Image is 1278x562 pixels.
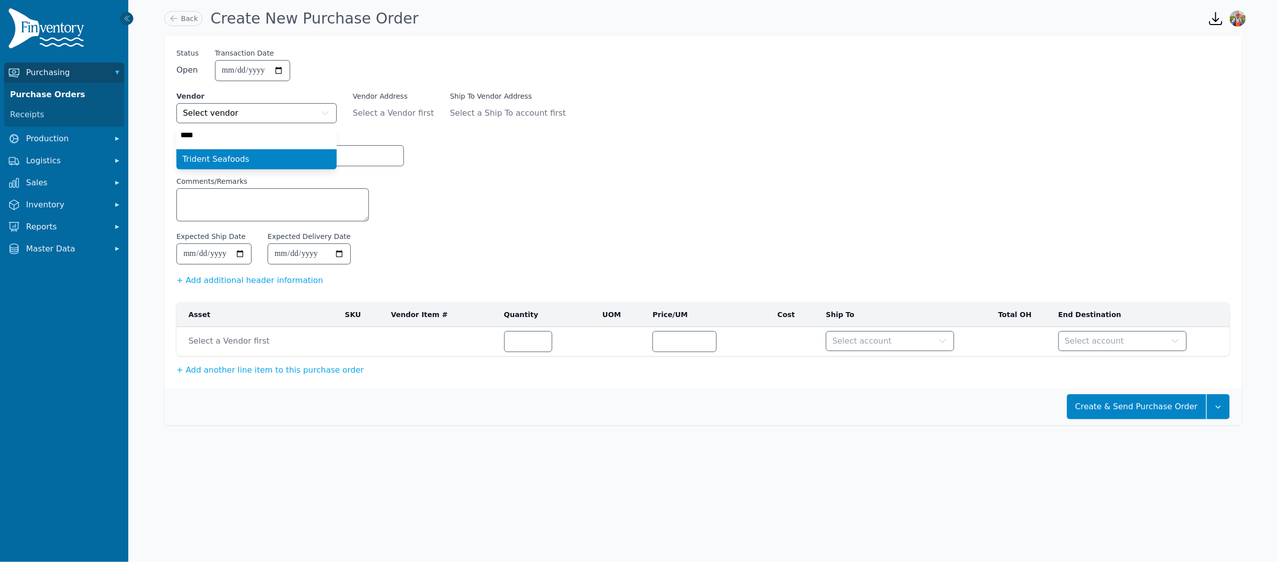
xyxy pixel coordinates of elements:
input: Select vendor [176,125,337,145]
th: Price/UM [647,303,771,327]
label: Transaction Date [215,48,274,58]
label: Ship To Vendor Address [450,91,578,101]
a: Receipts [6,105,122,125]
label: Vendor [176,91,337,101]
th: UOM [596,303,647,327]
button: Production [4,129,124,149]
th: Total OH [978,303,1052,327]
button: Reports [4,217,124,237]
span: Purchasing [26,67,106,79]
button: Inventory [4,195,124,215]
label: Expected Delivery Date [268,231,351,241]
span: Open [176,64,199,76]
label: Vendor Address [353,91,434,101]
ul: Select vendor [176,149,337,169]
span: Logistics [26,155,106,167]
a: Back [164,11,202,26]
span: Select account [832,335,892,347]
button: Create & Send Purchase Order [1067,394,1206,419]
h1: Create New Purchase Order [210,10,418,28]
button: Logistics [4,151,124,171]
span: Reports [26,221,106,233]
button: Purchasing [4,63,124,83]
span: Sales [26,177,106,189]
span: Trident Seafoods [182,153,249,165]
span: Inventory [26,199,106,211]
label: Comments/Remarks [176,176,369,186]
img: Finventory [8,8,88,53]
th: End Destination [1052,303,1210,327]
button: + Add additional header information [176,274,323,287]
button: Master Data [4,239,124,259]
label: Expected Ship Date [176,231,246,241]
button: Select account [826,331,954,351]
span: Master Data [26,243,106,255]
a: Purchase Orders [6,85,122,105]
th: Asset [176,303,339,327]
th: Quantity [498,303,597,327]
span: Select account [1065,335,1124,347]
img: Sera Wheeler [1230,11,1246,27]
th: SKU [339,303,385,327]
th: Cost [772,303,820,327]
th: Vendor Item # [385,303,498,327]
button: + Add another line item to this purchase order [176,364,364,376]
span: Select a Vendor first [353,107,434,119]
span: Production [26,133,106,145]
span: Select a Ship To account first [450,107,578,119]
button: Sales [4,173,124,193]
span: Status [176,48,199,58]
span: Select vendor [183,107,238,119]
th: Ship To [820,303,978,327]
span: Select a Vendor first [188,335,333,347]
button: Select account [1058,331,1187,351]
button: Select vendor [176,103,337,123]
